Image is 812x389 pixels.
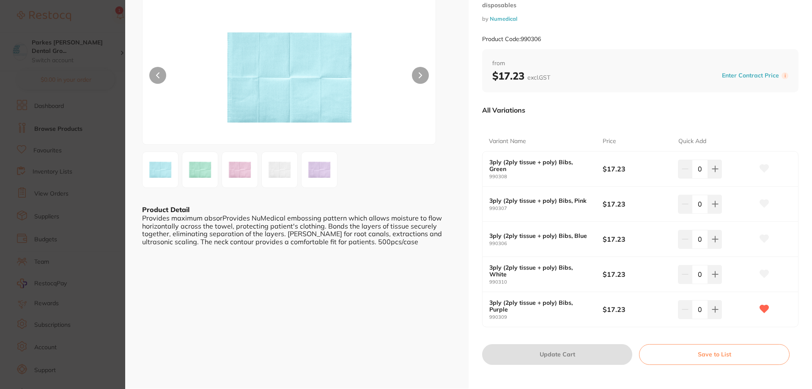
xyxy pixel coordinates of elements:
small: 990309 [489,315,603,320]
b: Product Detail [142,205,189,214]
b: 3ply (2ply tissue + poly) Bibs, Purple [489,299,591,313]
span: excl. GST [527,74,550,81]
b: 3ply (2ply tissue + poly) Bibs, Green [489,159,591,172]
b: $17.23 [492,69,550,82]
small: 990307 [489,206,603,211]
small: Product Code: 990306 [482,36,541,43]
b: 3ply (2ply tissue + poly) Bibs, White [489,264,591,278]
img: NTctcG5n [264,154,295,185]
img: MTAtcG5n [185,154,215,185]
p: Price [603,137,616,146]
small: 990306 [489,241,603,246]
small: 990308 [489,174,603,179]
img: MTQtcG5n [304,154,335,185]
b: $17.23 [603,164,671,174]
b: $17.23 [603,235,671,244]
label: i [782,72,788,79]
b: 3ply (2ply tissue + poly) Bibs, Blue [489,232,591,239]
b: $17.23 [603,305,671,314]
b: 3ply (2ply tissue + poly) Bibs, Pink [489,197,591,204]
div: Provides maximum absorProvides NuMedical embossing pattern which allows moisture to flow horizont... [142,214,452,246]
b: $17.23 [603,199,671,209]
img: NTItcG5n [225,154,255,185]
p: Quick Add [678,137,706,146]
small: 990310 [489,279,603,285]
a: Numedical [490,15,517,22]
button: Enter Contract Price [719,72,782,80]
img: MTQ3LXBuZw [201,11,377,144]
span: from [492,59,788,68]
small: by [482,16,798,22]
p: Variant Name [489,137,526,146]
small: disposables [482,2,798,9]
button: Update Cart [482,344,632,364]
b: $17.23 [603,270,671,279]
p: All Variations [482,106,525,114]
button: Save to List [639,344,790,364]
img: MTQ3LXBuZw [145,154,176,185]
